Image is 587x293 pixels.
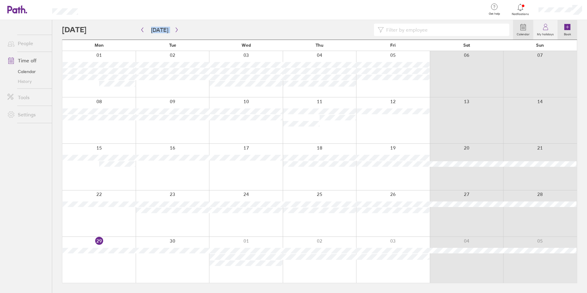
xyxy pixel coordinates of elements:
[511,12,531,16] span: Notifications
[316,43,323,48] span: Thu
[169,43,176,48] span: Tue
[2,91,52,104] a: Tools
[2,54,52,67] a: Time off
[2,37,52,49] a: People
[384,24,506,36] input: Filter by employee
[513,31,533,36] label: Calendar
[484,12,504,16] span: Get help
[513,20,533,40] a: Calendar
[390,43,396,48] span: Fri
[146,25,173,35] button: [DATE]
[536,43,544,48] span: Sun
[560,31,575,36] label: Book
[2,108,52,121] a: Settings
[2,67,52,76] a: Calendar
[511,3,531,16] a: Notifications
[533,31,558,36] label: My holidays
[95,43,104,48] span: Mon
[558,20,577,40] a: Book
[2,76,52,86] a: History
[533,20,558,40] a: My holidays
[242,43,251,48] span: Wed
[463,43,470,48] span: Sat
